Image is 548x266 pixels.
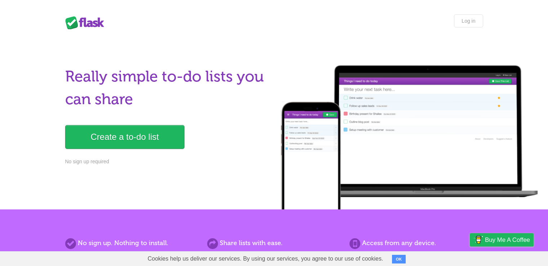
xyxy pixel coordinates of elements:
span: Cookies help us deliver our services. By using our services, you agree to our use of cookies. [141,252,391,266]
span: Buy me a coffee [485,234,530,246]
h2: Share lists with ease. [207,238,340,248]
p: No sign up required [65,158,270,165]
h2: No sign up. Nothing to install. [65,238,199,248]
h2: Access from any device. [349,238,483,248]
img: Buy me a coffee [473,234,483,246]
a: Log in [454,14,483,27]
a: Buy me a coffee [470,233,534,247]
h1: Really simple to-do lists you can share [65,65,270,111]
div: Flask Lists [65,16,108,29]
a: Create a to-do list [65,125,184,149]
button: OK [392,255,406,263]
